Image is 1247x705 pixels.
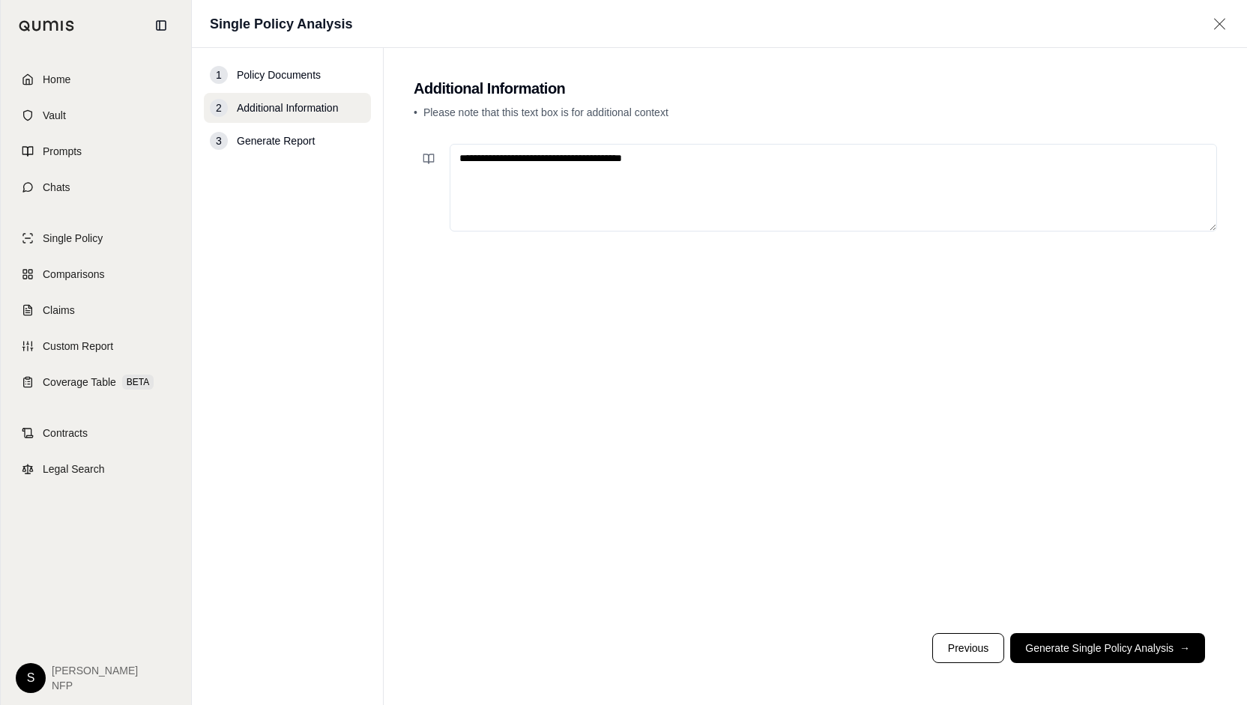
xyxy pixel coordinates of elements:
[19,20,75,31] img: Qumis Logo
[10,453,182,485] a: Legal Search
[43,72,70,87] span: Home
[210,132,228,150] div: 3
[122,375,154,390] span: BETA
[414,106,417,118] span: •
[10,258,182,291] a: Comparisons
[10,99,182,132] a: Vault
[1010,633,1205,663] button: Generate Single Policy Analysis→
[149,13,173,37] button: Collapse sidebar
[10,135,182,168] a: Prompts
[43,231,103,246] span: Single Policy
[43,303,75,318] span: Claims
[43,267,104,282] span: Comparisons
[10,222,182,255] a: Single Policy
[10,63,182,96] a: Home
[43,144,82,159] span: Prompts
[210,66,228,84] div: 1
[43,180,70,195] span: Chats
[10,417,182,450] a: Contracts
[210,13,352,34] h1: Single Policy Analysis
[423,106,668,118] span: Please note that this text box is for additional context
[237,67,321,82] span: Policy Documents
[43,108,66,123] span: Vault
[210,99,228,117] div: 2
[1180,641,1190,656] span: →
[43,462,105,476] span: Legal Search
[43,375,116,390] span: Coverage Table
[932,633,1004,663] button: Previous
[237,133,315,148] span: Generate Report
[16,663,46,693] div: S
[10,171,182,204] a: Chats
[52,678,138,693] span: NFP
[52,663,138,678] span: [PERSON_NAME]
[414,78,1217,99] h2: Additional Information
[43,339,113,354] span: Custom Report
[43,426,88,441] span: Contracts
[10,330,182,363] a: Custom Report
[10,366,182,399] a: Coverage TableBETA
[237,100,338,115] span: Additional Information
[10,294,182,327] a: Claims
